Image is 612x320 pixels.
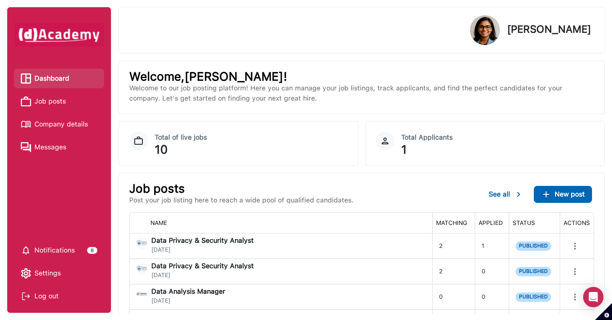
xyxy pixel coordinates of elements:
span: MATCHING [436,219,467,226]
button: ...New post [534,186,592,203]
p: Post your job listing here to reach a wide pool of qualified candidates. [129,195,354,205]
span: Data Analysis Manager [151,288,225,295]
img: dAcademy [14,23,104,47]
span: Company details [34,118,88,131]
img: ... [541,189,551,199]
div: 8 [87,247,97,254]
span: Messages [34,141,66,154]
div: 0 [475,259,509,284]
button: Set cookie preferences [595,303,612,320]
span: [DATE] [151,297,225,304]
button: more [567,238,584,255]
a: Company details iconCompany details [21,118,97,131]
img: jobi [136,263,148,275]
img: jobi [136,288,148,300]
a: Messages iconMessages [21,141,97,154]
p: Job posts [129,183,354,194]
a: Dashboard iconDashboard [21,72,97,85]
img: Job posts icon [21,96,31,107]
img: setting [21,268,31,278]
span: [DATE] [151,246,254,253]
div: 10 [155,143,348,155]
img: ... [513,189,524,199]
div: Open Intercom Messenger [583,287,603,307]
img: Company details icon [21,119,31,129]
img: Job Dashboard [129,132,148,150]
span: APPLIED [479,219,503,226]
div: 1 [401,143,594,155]
span: PUBLISHED [516,241,551,251]
p: Welcome, [129,71,594,81]
span: [PERSON_NAME] ! [184,69,287,84]
span: New post [555,190,585,198]
button: more [567,289,584,306]
div: 2 [432,259,475,284]
img: Log out [21,291,31,301]
span: ACTIONS [564,219,590,226]
img: Profile [470,15,500,45]
img: jobi [136,237,148,249]
a: Job posts iconJob posts [21,95,97,108]
div: 1 [475,233,509,258]
span: Dashboard [34,72,69,85]
div: Log out [21,290,97,303]
div: Total of live jobs [155,132,348,143]
span: NAME [150,219,167,226]
img: setting [21,245,31,255]
div: Total Applicants [401,132,594,143]
span: PUBLISHED [516,267,551,276]
span: [DATE] [151,272,254,279]
span: Data Privacy & Security Analyst [151,237,254,244]
div: 0 [432,284,475,309]
img: Messages icon [21,142,31,152]
img: Icon Circle [376,132,394,150]
div: 0 [475,284,509,309]
span: Job posts [34,95,66,108]
button: See all... [482,186,530,203]
span: STATUS [513,219,535,226]
span: Notifications [34,244,75,257]
span: Data Privacy & Security Analyst [151,263,254,269]
p: [PERSON_NAME] [507,24,591,34]
div: 2 [432,233,475,258]
span: Settings [34,267,61,280]
img: Dashboard icon [21,73,31,84]
span: PUBLISHED [516,292,551,302]
p: Welcome to our job posting platform! Here you can manage your job listings, track applicants, and... [129,83,594,104]
button: more [567,263,584,280]
span: See all [489,190,510,198]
